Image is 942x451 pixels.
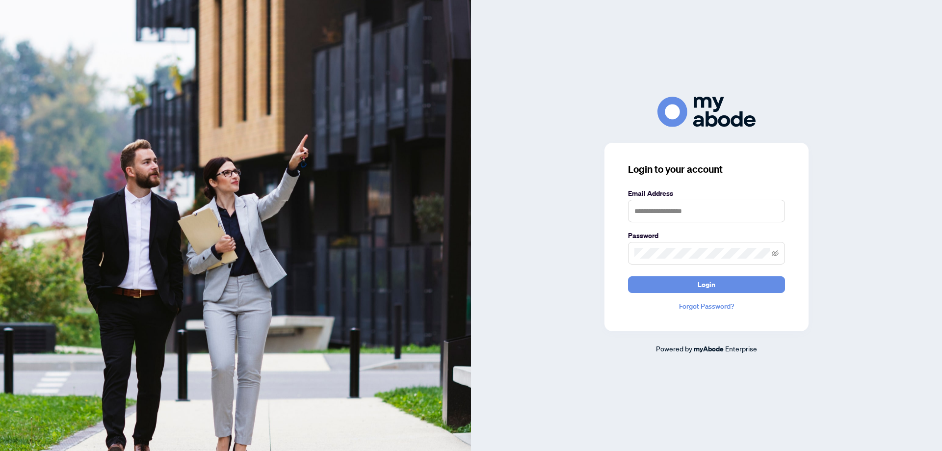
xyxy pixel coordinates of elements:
[698,277,715,292] span: Login
[628,230,785,241] label: Password
[656,344,692,353] span: Powered by
[657,97,756,127] img: ma-logo
[628,301,785,312] a: Forgot Password?
[772,250,779,257] span: eye-invisible
[725,344,757,353] span: Enterprise
[628,188,785,199] label: Email Address
[694,344,724,354] a: myAbode
[628,276,785,293] button: Login
[628,162,785,176] h3: Login to your account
